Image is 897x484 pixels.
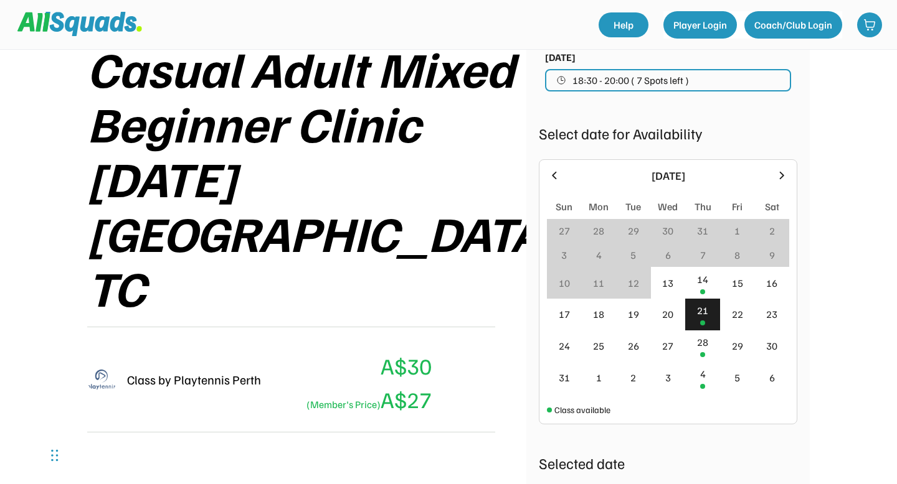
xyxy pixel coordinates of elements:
[765,199,779,214] div: Sat
[559,370,570,385] div: 31
[554,403,610,416] div: Class available
[769,223,775,238] div: 2
[556,199,572,214] div: Sun
[662,307,673,322] div: 20
[593,307,604,322] div: 18
[568,167,768,184] div: [DATE]
[665,248,671,263] div: 6
[769,248,775,263] div: 9
[127,370,261,389] div: Class by Playtennis Perth
[593,223,604,238] div: 28
[539,122,797,144] div: Select date for Availability
[599,12,648,37] a: Help
[662,276,673,291] div: 13
[630,370,636,385] div: 2
[744,11,842,39] button: Coach/Club Login
[697,223,708,238] div: 31
[302,383,432,416] div: A$27
[539,452,797,474] div: Selected date
[697,272,708,287] div: 14
[662,338,673,353] div: 27
[769,370,775,385] div: 6
[663,11,737,39] button: Player Login
[734,370,740,385] div: 5
[559,223,570,238] div: 27
[732,199,743,214] div: Fri
[559,338,570,353] div: 24
[559,276,570,291] div: 10
[596,370,602,385] div: 1
[697,335,708,350] div: 28
[87,40,559,314] div: Casual Adult Mixed Beginner Clinic [DATE] [GEOGRAPHIC_DATA] TC
[561,248,567,263] div: 3
[766,338,777,353] div: 30
[732,338,743,353] div: 29
[695,199,711,214] div: Thu
[766,276,777,291] div: 16
[572,75,689,85] span: 18:30 - 20:00 ( 7 Spots left )
[630,248,636,263] div: 5
[596,248,602,263] div: 4
[732,276,743,291] div: 15
[734,223,740,238] div: 1
[863,19,876,31] img: shopping-cart-01%20%281%29.svg
[766,307,777,322] div: 23
[545,69,791,91] button: 18:30 - 20:00 ( 7 Spots left )
[628,307,639,322] div: 19
[625,199,641,214] div: Tue
[700,366,706,381] div: 4
[17,12,142,35] img: Squad%20Logo.svg
[545,50,576,65] div: [DATE]
[589,199,609,214] div: Mon
[658,199,678,214] div: Wed
[593,338,604,353] div: 25
[593,276,604,291] div: 11
[700,248,706,263] div: 7
[732,307,743,322] div: 22
[628,223,639,238] div: 29
[734,248,740,263] div: 8
[381,349,432,383] div: A$30
[559,307,570,322] div: 17
[628,276,639,291] div: 12
[306,398,381,411] font: (Member's Price)
[87,365,117,394] img: playtennis%20blue%20logo%201.png
[665,370,671,385] div: 3
[662,223,673,238] div: 30
[628,338,639,353] div: 26
[697,303,708,318] div: 21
